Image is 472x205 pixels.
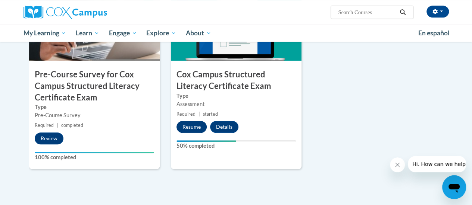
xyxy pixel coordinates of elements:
a: Learn [71,25,104,42]
button: Review [35,132,63,144]
div: Pre-Course Survey [35,111,154,119]
a: En español [413,25,454,41]
span: Hi. How can we help? [4,5,60,11]
span: started [203,111,218,117]
span: Engage [109,29,137,38]
label: Type [35,103,154,111]
div: Your progress [35,152,154,153]
span: | [57,122,58,128]
iframe: Button to launch messaging window [442,175,466,199]
a: Explore [141,25,181,42]
button: Resume [176,121,207,133]
label: Type [176,92,296,100]
label: 50% completed [176,142,296,150]
span: | [199,111,200,117]
h3: Cox Campus Structured Literacy Certificate Exam [171,69,301,92]
a: My Learning [19,25,71,42]
input: Search Courses [337,8,397,17]
span: En español [418,29,450,37]
div: Assessment [176,100,296,108]
a: Engage [104,25,142,42]
a: About [181,25,216,42]
div: Main menu [18,25,454,42]
span: My Learning [23,29,66,38]
span: Learn [76,29,99,38]
span: completed [61,122,83,128]
h3: Pre-Course Survey for Cox Campus Structured Literacy Certificate Exam [29,69,160,103]
span: Required [35,122,54,128]
img: Cox Campus [24,6,107,19]
button: Details [210,121,238,133]
iframe: Message from company [408,156,466,172]
span: Explore [146,29,176,38]
div: Your progress [176,140,236,142]
a: Cox Campus [24,6,158,19]
label: 100% completed [35,153,154,161]
button: Search [397,8,408,17]
span: About [186,29,211,38]
iframe: Close message [390,157,405,172]
button: Account Settings [426,6,449,17]
span: Required [176,111,196,117]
